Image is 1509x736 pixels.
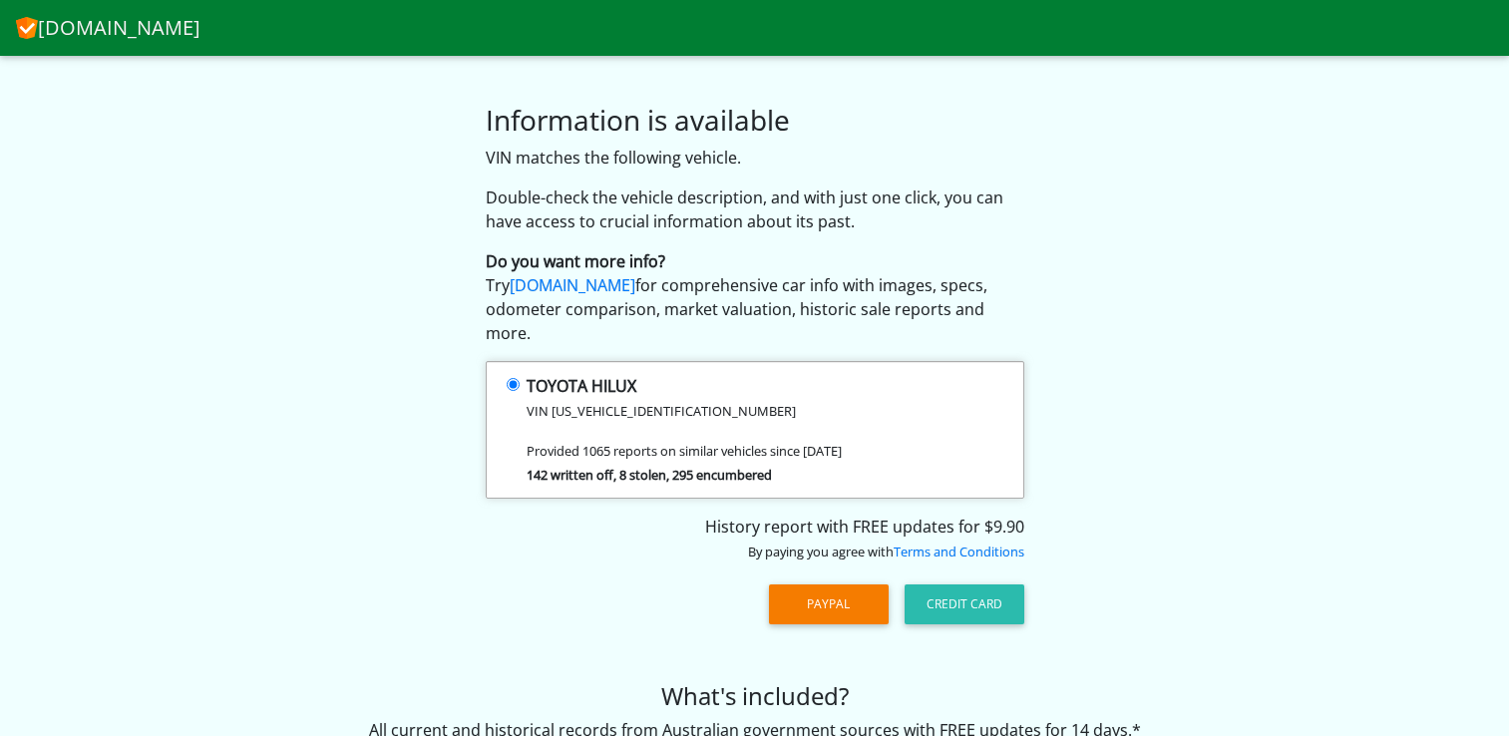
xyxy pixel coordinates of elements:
[486,250,665,272] strong: Do you want more info?
[905,584,1024,624] button: Credit Card
[527,442,842,460] small: Provided 1065 reports on similar vehicles since [DATE]
[769,584,889,624] button: PayPal
[15,682,1494,711] h4: What's included?
[486,185,1024,233] p: Double-check the vehicle description, and with just one click, you can have access to crucial inf...
[510,274,635,296] a: [DOMAIN_NAME]
[748,543,1024,560] small: By paying you agree with
[894,543,1024,560] a: Terms and Conditions
[486,104,1024,138] h3: Information is available
[527,375,636,397] strong: TOYOTA HILUX
[527,402,796,420] small: VIN [US_VEHICLE_IDENTIFICATION_NUMBER]
[486,146,1024,170] p: VIN matches the following vehicle.
[507,378,520,391] input: TOYOTA HILUX VIN [US_VEHICLE_IDENTIFICATION_NUMBER] Provided 1065 reports on similar vehicles sin...
[16,13,38,39] img: CheckVIN.com.au logo
[486,249,1024,345] p: Try for comprehensive car info with images, specs, odometer comparison, market valuation, histori...
[486,515,1024,562] div: History report with FREE updates for $9.90
[16,8,200,48] a: [DOMAIN_NAME]
[527,466,772,484] strong: 142 written off, 8 stolen, 295 encumbered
